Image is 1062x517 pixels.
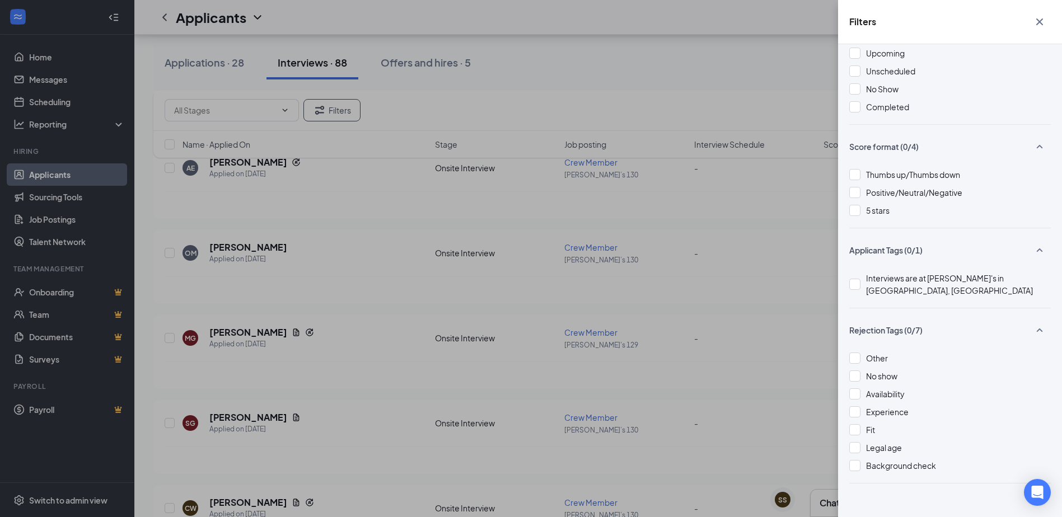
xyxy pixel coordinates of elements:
span: 5 stars [866,205,890,215]
span: Positive/Neutral/Negative [866,187,962,198]
span: Experience [866,407,909,417]
div: Open Intercom Messenger [1024,479,1051,506]
svg: SmallChevronUp [1033,323,1046,337]
span: Thumbs up/Thumbs down [866,170,960,180]
span: Fit [866,425,875,435]
span: Legal age [866,443,902,453]
button: SmallChevronUp [1028,136,1051,157]
span: Rejection Tags (0/7) [849,325,923,336]
span: Completed [866,102,909,112]
span: No Show [866,84,899,94]
span: Background check [866,460,936,471]
svg: SmallChevronUp [1033,243,1046,257]
span: Upcoming [866,48,905,58]
svg: SmallChevronUp [1033,140,1046,153]
button: SmallChevronUp [1028,239,1051,261]
svg: Cross [1033,15,1046,29]
span: Availability [866,389,905,399]
span: Other [866,353,888,363]
span: Applicant Tags (0/1) [849,245,923,256]
span: Score format (0/4) [849,141,919,152]
span: Unscheduled [866,66,915,76]
button: SmallChevronUp [1028,319,1051,341]
span: No show [866,371,897,381]
button: Cross [1028,11,1051,32]
span: Interviews are at [PERSON_NAME]'s in [GEOGRAPHIC_DATA], [GEOGRAPHIC_DATA] [866,273,1033,295]
h5: Filters [849,16,876,28]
